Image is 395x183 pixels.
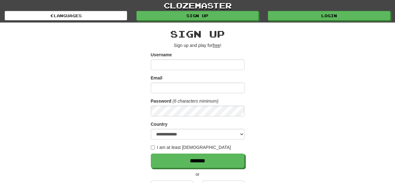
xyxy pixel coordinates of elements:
[213,43,220,48] u: free
[5,11,127,20] a: Languages
[151,42,244,48] p: Sign up and play for !
[151,145,155,150] input: I am at least [DEMOGRAPHIC_DATA]
[151,52,172,58] label: Username
[151,171,244,177] p: or
[151,29,244,39] h2: Sign up
[268,11,390,20] a: Login
[173,99,219,104] em: (6 characters minimum)
[151,121,168,127] label: Country
[151,144,231,150] label: I am at least [DEMOGRAPHIC_DATA]
[151,98,171,104] label: Password
[151,75,162,81] label: Email
[136,11,259,20] a: Sign up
